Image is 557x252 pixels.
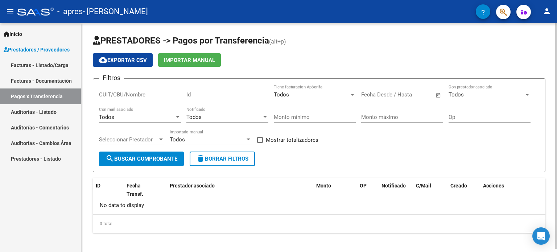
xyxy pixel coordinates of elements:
[93,215,545,233] div: 0 total
[106,156,177,162] span: Buscar Comprobante
[93,53,153,67] button: Exportar CSV
[542,7,551,16] mat-icon: person
[96,183,100,189] span: ID
[316,183,331,189] span: Monto
[99,152,184,166] button: Buscar Comprobante
[449,91,464,98] span: Todos
[99,136,158,143] span: Seleccionar Prestador
[450,183,467,189] span: Creado
[381,183,406,189] span: Notificado
[480,178,545,202] datatable-header-cell: Acciones
[186,114,202,120] span: Todos
[274,91,289,98] span: Todos
[170,136,185,143] span: Todos
[127,183,143,197] span: Fecha Transf.
[397,91,432,98] input: Fecha fin
[483,183,504,189] span: Acciones
[196,156,248,162] span: Borrar Filtros
[93,36,269,46] span: PRESTADORES -> Pagos por Transferencia
[190,152,255,166] button: Borrar Filtros
[83,4,148,20] span: - [PERSON_NAME]
[532,227,550,245] div: Open Intercom Messenger
[4,46,70,54] span: Prestadores / Proveedores
[93,178,124,202] datatable-header-cell: ID
[313,178,357,202] datatable-header-cell: Monto
[357,178,379,202] datatable-header-cell: OP
[6,7,15,16] mat-icon: menu
[266,136,318,144] span: Mostrar totalizadores
[99,57,147,63] span: Exportar CSV
[99,55,107,64] mat-icon: cloud_download
[57,4,83,20] span: - apres
[379,178,413,202] datatable-header-cell: Notificado
[167,178,313,202] datatable-header-cell: Prestador asociado
[447,178,480,202] datatable-header-cell: Creado
[416,183,431,189] span: C/Mail
[361,91,391,98] input: Fecha inicio
[360,183,367,189] span: OP
[93,196,545,214] div: No data to display
[164,57,215,63] span: Importar Manual
[196,154,205,163] mat-icon: delete
[99,114,114,120] span: Todos
[106,154,114,163] mat-icon: search
[269,38,286,45] span: (alt+p)
[124,178,156,202] datatable-header-cell: Fecha Transf.
[170,183,215,189] span: Prestador asociado
[434,91,443,99] button: Open calendar
[158,53,221,67] button: Importar Manual
[4,30,22,38] span: Inicio
[99,73,124,83] h3: Filtros
[413,178,447,202] datatable-header-cell: C/Mail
